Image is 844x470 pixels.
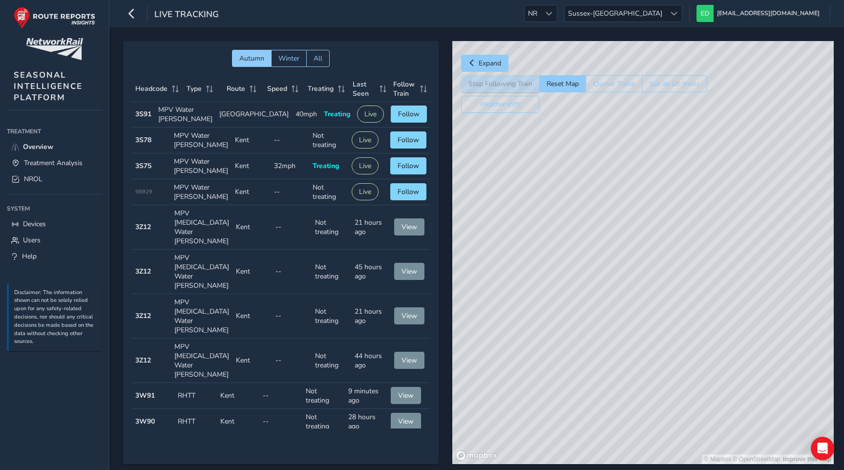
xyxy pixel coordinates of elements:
span: Treating [308,84,334,93]
td: 28 hours ago [345,409,387,435]
span: Overview [23,142,53,151]
span: Follow Train [393,80,417,98]
button: View [394,263,424,280]
span: Help [22,252,37,261]
strong: 3Z12 [135,267,151,276]
td: Not treating [312,339,351,383]
td: Kent [232,294,272,339]
td: RHTT [174,409,217,435]
span: NR [525,5,541,21]
button: Live [352,183,379,200]
td: Not treating [302,383,345,409]
button: Live [357,106,384,123]
span: View [398,417,414,426]
a: Treatment Analysis [7,155,102,171]
span: SEASONAL INTELLIGENCE PLATFORM [14,69,83,103]
td: MPV [MEDICAL_DATA] Water [PERSON_NAME] [171,250,232,294]
td: 32mph [271,153,310,179]
td: Not treating [302,409,345,435]
span: Treatment Analysis [24,158,83,168]
button: View [394,352,424,369]
button: Winter [271,50,306,67]
span: Follow [398,187,419,196]
td: MPV Water [PERSON_NAME] [170,179,232,205]
button: Expand [461,55,508,72]
strong: 3W91 [135,391,155,400]
strong: 3Z12 [135,222,151,232]
td: 40mph [292,102,320,128]
span: Autumn [239,54,264,63]
button: Reset Map [539,75,586,92]
span: Route [227,84,245,93]
span: View [401,311,417,320]
button: Follow [390,157,426,174]
button: All [306,50,330,67]
td: Kent [232,179,271,205]
p: Disclaimer: The information shown can not be solely relied upon for any safety-related decisions,... [14,289,97,346]
td: 21 hours ago [351,294,391,339]
span: Live Tracking [154,8,219,22]
button: Live [352,131,379,149]
a: Users [7,232,102,248]
td: Kent [217,409,259,435]
span: Follow [398,109,420,119]
a: NROL [7,171,102,187]
a: Overview [7,139,102,155]
td: Not treating [312,250,351,294]
span: Follow [398,135,419,145]
span: Last Seen [353,80,376,98]
span: View [401,267,417,276]
button: View [391,387,421,404]
span: Treating [324,109,350,119]
button: Follow [390,183,426,200]
span: Devices [23,219,46,229]
span: Treating [313,161,339,171]
td: MPV [MEDICAL_DATA] Water [PERSON_NAME] [171,294,232,339]
td: MPV Water [PERSON_NAME] [170,128,232,153]
td: [GEOGRAPHIC_DATA] [216,102,292,128]
td: RHTT [174,383,217,409]
strong: 3W90 [135,417,155,426]
td: -- [272,250,312,294]
button: View [391,413,421,430]
td: MPV [MEDICAL_DATA] Water [PERSON_NAME] [171,339,232,383]
button: Autumn [232,50,271,67]
td: Not treating [312,294,351,339]
td: Kent [217,383,259,409]
td: MPV [MEDICAL_DATA] Water [PERSON_NAME] [171,205,232,250]
button: Live [352,157,379,174]
td: -- [271,179,310,205]
span: All [314,54,322,63]
td: -- [259,409,302,435]
span: Headcode [135,84,168,93]
button: See all UK trains [642,75,707,92]
img: customer logo [26,38,83,60]
td: 9 minutes ago [345,383,387,409]
td: Not treating [309,179,348,205]
td: Kent [232,128,271,153]
strong: 3S91 [135,109,151,119]
button: Cluster Trains [586,75,642,92]
button: View [394,218,424,235]
button: [EMAIL_ADDRESS][DOMAIN_NAME] [696,5,823,22]
a: Devices [7,216,102,232]
strong: 3S75 [135,161,151,171]
span: Winter [278,54,299,63]
span: Sussex-[GEOGRAPHIC_DATA] [565,5,666,21]
td: -- [259,383,302,409]
span: Users [23,235,41,245]
span: Follow [398,161,419,171]
img: diamond-layout [696,5,714,22]
div: Open Intercom Messenger [811,437,834,460]
strong: 3Z12 [135,311,151,320]
button: Follow [390,131,426,149]
td: 21 hours ago [351,205,391,250]
td: Not treating [312,205,351,250]
button: Follow [391,106,427,123]
td: MPV Water [PERSON_NAME] [170,153,232,179]
td: -- [272,294,312,339]
td: Kent [232,205,272,250]
span: Speed [267,84,287,93]
span: [EMAIL_ADDRESS][DOMAIN_NAME] [717,5,820,22]
strong: 3S78 [135,135,151,145]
